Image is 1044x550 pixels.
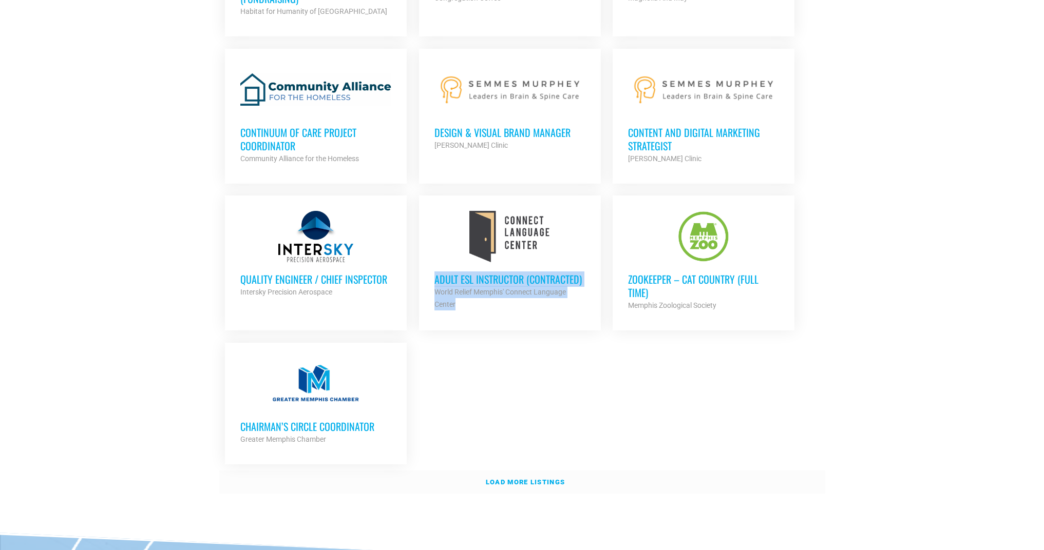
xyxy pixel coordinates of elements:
[225,195,407,313] a: Quality Engineer / Chief Inspector Intersky Precision Aerospace
[240,126,391,152] h3: Continuum of Care Project Coordinator
[434,288,566,308] strong: World Relief Memphis' Connect Language Center
[628,154,701,163] strong: [PERSON_NAME] Clinic
[613,195,794,327] a: Zookeeper – Cat Country (Full Time) Memphis Zoological Society
[434,141,508,149] strong: [PERSON_NAME] Clinic
[628,301,716,309] strong: Memphis Zoological Society
[225,49,407,180] a: Continuum of Care Project Coordinator Community Alliance for the Homeless
[240,420,391,433] h3: Chairman’s Circle Coordinator
[240,7,387,15] strong: Habitat for Humanity of [GEOGRAPHIC_DATA]
[613,49,794,180] a: Content and Digital Marketing Strategist [PERSON_NAME] Clinic
[240,154,359,163] strong: Community Alliance for the Homeless
[240,288,332,296] strong: Intersky Precision Aerospace
[219,470,825,494] a: Load more listings
[419,195,601,326] a: Adult ESL Instructor (Contracted) World Relief Memphis' Connect Language Center
[240,435,326,443] strong: Greater Memphis Chamber
[419,49,601,167] a: Design & Visual Brand Manager [PERSON_NAME] Clinic
[240,272,391,286] h3: Quality Engineer / Chief Inspector
[434,126,585,139] h3: Design & Visual Brand Manager
[486,478,565,486] strong: Load more listings
[628,272,779,299] h3: Zookeeper – Cat Country (Full Time)
[628,126,779,152] h3: Content and Digital Marketing Strategist
[434,272,585,286] h3: Adult ESL Instructor (Contracted)
[225,343,407,461] a: Chairman’s Circle Coordinator Greater Memphis Chamber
